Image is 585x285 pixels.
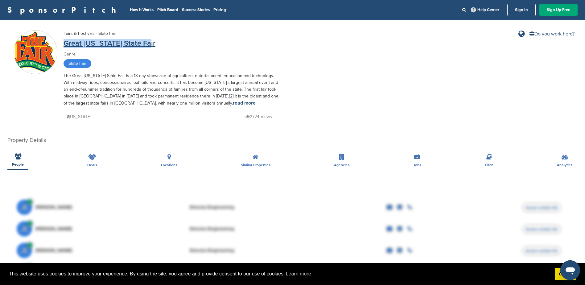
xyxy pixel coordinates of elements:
[189,205,282,210] div: Director Engineering
[9,269,550,279] span: This website uses cookies to improve your experience. By using the site, you agree and provide co...
[522,246,561,255] span: Access contact info
[7,136,578,144] h2: Property Details
[245,113,272,121] p: 2724 Views
[87,163,97,167] span: Deals
[64,30,116,37] div: Fairs & Festivals - State Fair
[17,221,32,237] span: JE
[67,113,91,121] p: [US_STATE]
[555,268,576,280] a: dismiss cookie message
[334,163,350,167] span: Agencies
[64,39,155,48] a: Great [US_STATE] State Fair
[17,240,568,261] a: JE [PERSON_NAME] Director Engineering Access contact info
[35,248,72,253] span: [PERSON_NAME]
[35,226,72,231] span: [PERSON_NAME]
[64,59,91,68] span: State Fair
[182,7,210,12] a: Success Stories
[233,100,256,106] a: read more
[130,7,154,12] a: How It Works
[485,163,493,167] span: Pitch
[64,72,279,107] div: The Great [US_STATE] State Fair is a 13-day showcase of agriculture, entertainment, education and...
[507,4,536,16] a: Sign In
[7,6,120,14] a: SponsorPitch
[17,200,32,215] span: JE
[539,4,578,16] a: Sign Up Free
[560,260,580,280] iframe: Button to launch messaging window
[35,205,72,210] span: [PERSON_NAME]
[17,218,568,240] a: JE [PERSON_NAME] Director Engineering Access contact info
[64,51,279,58] div: Genre
[189,248,282,253] div: Director Engineering
[17,261,568,283] a: JE [PERSON_NAME] Director Engineering Access contact info
[14,31,57,74] img: Sponsorpitch & Great New York State Fair
[285,269,312,279] a: learn more about cookies
[17,196,568,218] a: JE [PERSON_NAME] Director Engineering Access contact info
[157,7,178,12] a: Pitch Board
[241,163,270,167] span: Similar Properties
[529,31,575,36] a: Do you work here?
[470,6,501,14] a: Help Center
[189,226,282,231] div: Director Engineering
[213,7,226,12] a: Pricing
[161,163,177,167] span: Locations
[522,225,561,234] span: Access contact info
[17,243,32,258] span: JE
[413,163,421,167] span: Jobs
[12,163,24,166] span: People
[522,203,561,212] span: Access contact info
[557,163,572,167] span: Analytics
